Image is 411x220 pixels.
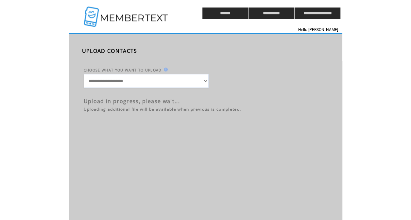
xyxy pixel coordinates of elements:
[84,98,180,105] span: Upload in progress, please wait...
[82,47,137,55] span: UPLOAD CONTACTS
[298,27,338,32] span: Hello [PERSON_NAME]
[162,68,168,71] img: help.gif
[84,106,241,112] span: Uploading additional file will be available when previous is completed.
[84,68,162,72] span: CHOOSE WHAT YOU WANT TO UPLOAD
